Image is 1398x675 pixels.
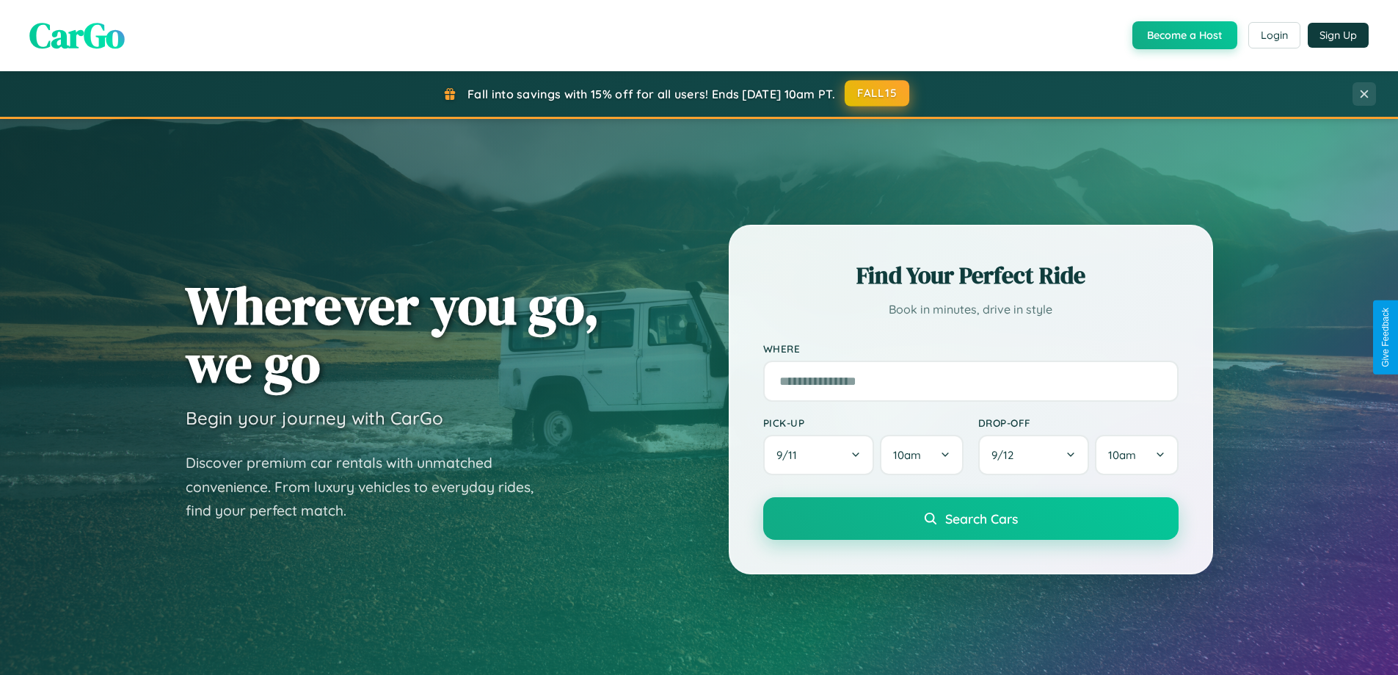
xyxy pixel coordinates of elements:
button: 10am [880,435,963,475]
button: 9/11 [763,435,875,475]
p: Book in minutes, drive in style [763,299,1179,320]
label: Where [763,342,1179,355]
span: 10am [893,448,921,462]
span: 10am [1108,448,1136,462]
button: 10am [1095,435,1178,475]
button: Search Cars [763,497,1179,540]
h3: Begin your journey with CarGo [186,407,443,429]
button: Become a Host [1132,21,1237,49]
button: Login [1248,22,1300,48]
p: Discover premium car rentals with unmatched convenience. From luxury vehicles to everyday rides, ... [186,451,553,523]
button: 9/12 [978,435,1090,475]
button: Sign Up [1308,23,1369,48]
label: Pick-up [763,416,964,429]
h1: Wherever you go, we go [186,276,600,392]
span: CarGo [29,11,125,59]
span: 9 / 11 [776,448,804,462]
label: Drop-off [978,416,1179,429]
h2: Find Your Perfect Ride [763,259,1179,292]
span: Search Cars [945,510,1018,527]
span: Fall into savings with 15% off for all users! Ends [DATE] 10am PT. [467,87,835,101]
div: Give Feedback [1380,308,1391,367]
span: 9 / 12 [991,448,1021,462]
button: FALL15 [845,80,909,107]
